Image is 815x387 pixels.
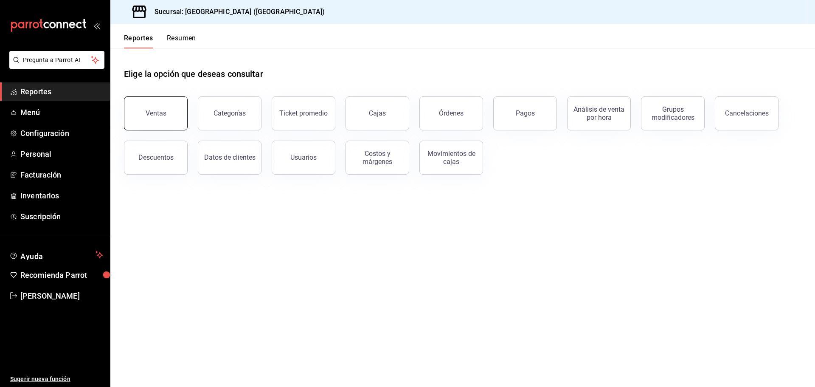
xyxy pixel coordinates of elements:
button: Reportes [124,34,153,48]
span: Recomienda Parrot [20,269,103,281]
h1: Elige la opción que deseas consultar [124,68,263,80]
span: Menú [20,107,103,118]
span: Facturación [20,169,103,181]
span: Ayuda [20,250,92,260]
div: Pagos [516,109,535,117]
div: Cajas [369,109,386,117]
button: Pregunta a Parrot AI [9,51,104,69]
span: [PERSON_NAME] [20,290,103,302]
button: Ticket promedio [272,96,335,130]
span: Sugerir nueva función [10,375,103,384]
button: Resumen [167,34,196,48]
div: Descuentos [138,153,174,161]
span: Inventarios [20,190,103,201]
div: Cancelaciones [725,109,769,117]
div: Datos de clientes [204,153,256,161]
span: Reportes [20,86,103,97]
div: Ventas [146,109,166,117]
button: Datos de clientes [198,141,261,175]
span: Pregunta a Parrot AI [23,56,91,65]
span: Configuración [20,127,103,139]
button: Ventas [124,96,188,130]
button: Grupos modificadores [641,96,705,130]
div: navigation tabs [124,34,196,48]
button: Pagos [493,96,557,130]
div: Grupos modificadores [646,105,699,121]
div: Órdenes [439,109,464,117]
div: Ticket promedio [279,109,328,117]
div: Costos y márgenes [351,150,404,166]
button: Movimientos de cajas [419,141,483,175]
div: Análisis de venta por hora [573,105,625,121]
button: Usuarios [272,141,335,175]
div: Categorías [214,109,246,117]
button: Categorías [198,96,261,130]
button: Órdenes [419,96,483,130]
button: Costos y márgenes [346,141,409,175]
button: Cancelaciones [715,96,778,130]
a: Pregunta a Parrot AI [6,62,104,71]
button: Análisis de venta por hora [567,96,631,130]
button: Descuentos [124,141,188,175]
span: Suscripción [20,211,103,222]
h3: Sucursal: [GEOGRAPHIC_DATA] ([GEOGRAPHIC_DATA]) [148,7,325,17]
button: Cajas [346,96,409,130]
div: Usuarios [290,153,317,161]
button: open_drawer_menu [93,22,100,29]
div: Movimientos de cajas [425,150,478,166]
span: Personal [20,148,103,160]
